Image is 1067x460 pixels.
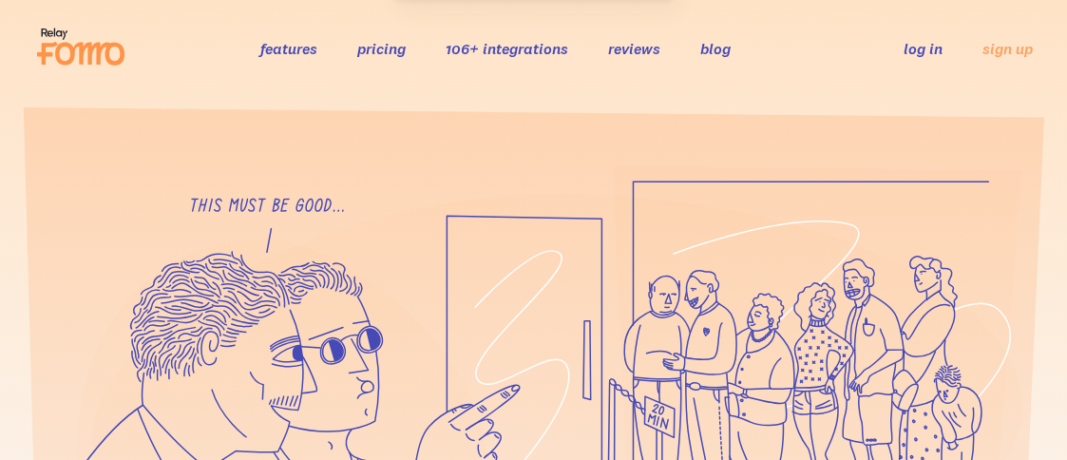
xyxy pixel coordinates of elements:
a: sign up [982,39,1033,59]
a: features [260,39,317,58]
a: blog [700,39,731,58]
a: pricing [357,39,406,58]
a: reviews [608,39,660,58]
a: log in [904,39,943,58]
a: 106+ integrations [446,39,568,58]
